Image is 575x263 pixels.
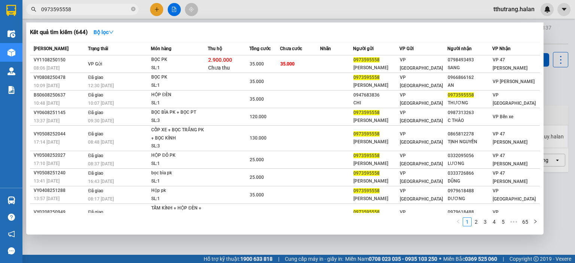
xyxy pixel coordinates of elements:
[208,65,230,71] span: Chưa thu
[400,171,443,184] span: VP [GEOGRAPHIC_DATA]
[448,130,492,138] div: 0865812278
[472,217,481,226] li: 2
[151,64,207,72] div: SL: 1
[250,135,267,141] span: 130.000
[88,210,103,215] span: Đã giao
[151,169,207,177] div: bọc bìa pk
[88,46,108,51] span: Trạng thái
[88,131,103,137] span: Đã giao
[353,57,380,62] span: 0973595558
[250,79,264,84] span: 35.000
[280,46,302,51] span: Chưa cước
[41,5,130,13] input: Tìm tên, số ĐT hoặc mã đơn
[94,29,114,35] strong: Bộ lọc
[490,217,499,226] li: 4
[7,86,15,94] img: solution-icon
[6,5,16,16] img: logo-vxr
[250,192,264,198] span: 35.000
[8,214,15,221] span: question-circle
[353,210,380,215] span: 0973595558
[448,177,492,185] div: DŨNG
[400,188,443,202] span: VP [GEOGRAPHIC_DATA]
[353,138,399,146] div: [PERSON_NAME]
[151,160,207,168] div: SL: 1
[353,171,380,176] span: 0973595558
[493,188,536,202] span: VP [GEOGRAPHIC_DATA]
[151,187,207,195] div: Hộp pk
[30,28,88,36] h3: Kết quả tìm kiếm ( 644 )
[400,153,443,166] span: VP [GEOGRAPHIC_DATA]
[508,217,520,226] span: •••
[88,196,114,202] span: 08:17 [DATE]
[353,110,380,115] span: 0973595558
[448,187,492,195] div: 0979618488
[34,161,60,166] span: 17:10 [DATE]
[88,26,120,38] button: Bộ lọcdown
[493,210,536,223] span: VP [GEOGRAPHIC_DATA]
[448,82,492,89] div: AN
[353,117,399,125] div: [PERSON_NAME]
[400,131,443,145] span: VP [GEOGRAPHIC_DATA]
[448,160,492,168] div: LƯƠNG
[399,46,414,51] span: VP Gửi
[250,114,267,119] span: 120.000
[533,219,538,224] span: right
[400,75,443,88] span: VP [GEOGRAPHIC_DATA]
[493,131,527,145] span: VP 47 [PERSON_NAME]
[151,46,171,51] span: Món hàng
[448,109,492,117] div: 0987313263
[400,110,443,123] span: VP [GEOGRAPHIC_DATA]
[34,91,86,99] div: BS0608250637
[88,83,114,88] span: 12:30 [DATE]
[353,160,399,168] div: [PERSON_NAME]
[520,217,531,226] li: 65
[34,187,86,195] div: VY0408251288
[151,91,207,99] div: HỘP ĐÈN
[7,196,15,204] img: warehouse-icon
[88,188,103,193] span: Đã giao
[34,140,60,145] span: 17:14 [DATE]
[88,75,103,80] span: Đã giao
[250,175,264,180] span: 25.000
[493,92,536,106] span: VP [GEOGRAPHIC_DATA]
[7,49,15,56] img: warehouse-icon
[151,82,207,90] div: SL: 1
[88,153,103,158] span: Đã giao
[531,217,540,226] li: Next Page
[448,74,492,82] div: 0966866162
[448,152,492,160] div: 0332095056
[151,204,207,220] div: TẤM KÍNH + HỘP ĐÈN + BẬC CỬA ÔTÔ
[448,117,492,125] div: C THẢO
[320,46,331,51] span: Nhãn
[250,157,264,162] span: 25.000
[250,97,264,102] span: 35.000
[34,65,60,71] span: 08:06 [DATE]
[456,219,460,224] span: left
[151,117,207,125] div: SL: 3
[34,46,69,51] span: [PERSON_NAME]
[34,208,86,216] div: VY0208250949
[88,61,102,67] span: VP Gửi
[31,7,36,12] span: search
[88,101,114,106] span: 10:07 [DATE]
[109,30,114,35] span: down
[448,64,492,72] div: SANG
[490,218,498,226] a: 4
[34,169,86,177] div: VY0508251240
[151,99,207,107] div: SL: 1
[88,140,114,145] span: 08:48 [DATE]
[447,46,472,51] span: Người nhận
[400,92,443,106] span: VP [GEOGRAPHIC_DATA]
[34,83,60,88] span: 10:09 [DATE]
[131,7,136,11] span: close-circle
[448,169,492,177] div: 0333726866
[88,110,103,115] span: Đã giao
[353,188,380,193] span: 0973595558
[131,6,136,13] span: close-circle
[151,195,207,203] div: SL: 1
[250,61,264,67] span: 35.000
[88,92,103,98] span: Đã giao
[353,64,399,72] div: [PERSON_NAME]
[34,196,60,201] span: 13:57 [DATE]
[34,101,60,106] span: 10:48 [DATE]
